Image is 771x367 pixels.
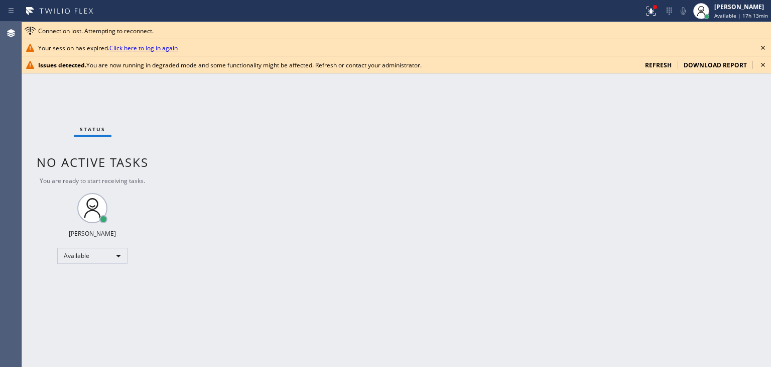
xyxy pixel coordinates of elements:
[40,176,145,185] span: You are ready to start receiving tasks.
[57,248,127,264] div: Available
[38,27,154,35] span: Connection lost. Attempting to reconnect.
[714,3,768,11] div: [PERSON_NAME]
[38,44,178,52] span: Your session has expired.
[80,126,105,133] span: Status
[69,229,116,238] div: [PERSON_NAME]
[109,44,178,52] a: Click here to log in again
[645,61,672,69] span: refresh
[684,61,747,69] span: download report
[37,154,149,170] span: No active tasks
[676,4,690,18] button: Mute
[38,61,637,69] div: You are now running in degraded mode and some functionality might be affected. Refresh or contact...
[38,61,86,69] b: Issues detected.
[714,12,768,19] span: Available | 17h 13min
